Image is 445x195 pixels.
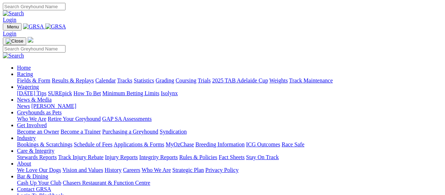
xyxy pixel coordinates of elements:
[17,154,442,161] div: Care & Integrity
[17,173,48,179] a: Bar & Dining
[123,167,140,173] a: Careers
[28,37,33,43] img: logo-grsa-white.png
[31,103,76,109] a: [PERSON_NAME]
[3,10,24,17] img: Search
[3,53,24,59] img: Search
[17,186,51,192] a: Contact GRSA
[17,90,46,96] a: [DATE] Tips
[17,180,442,186] div: Bar & Dining
[198,77,211,83] a: Trials
[7,24,19,29] span: Menu
[74,141,112,147] a: Schedule of Fees
[104,167,121,173] a: History
[17,103,442,109] div: News & Media
[3,31,16,37] a: Login
[17,116,442,122] div: Greyhounds as Pets
[17,116,46,122] a: Who We Are
[3,23,22,31] button: Toggle navigation
[58,154,103,160] a: Track Injury Rebate
[139,154,178,160] a: Integrity Reports
[176,77,196,83] a: Coursing
[3,37,26,45] button: Toggle navigation
[52,77,94,83] a: Results & Replays
[17,180,61,186] a: Cash Up Your Club
[48,116,101,122] a: Retire Your Greyhound
[105,154,138,160] a: Injury Reports
[172,167,204,173] a: Strategic Plan
[17,129,442,135] div: Get Involved
[246,154,279,160] a: Stay On Track
[6,38,23,44] img: Close
[3,3,65,10] input: Search
[212,77,268,83] a: 2025 TAB Adelaide Cup
[17,122,47,128] a: Get Involved
[48,90,72,96] a: SUREpick
[219,154,245,160] a: Fact Sheets
[17,129,59,135] a: Become an Owner
[195,141,245,147] a: Breeding Information
[95,77,116,83] a: Calendar
[179,154,217,160] a: Rules & Policies
[102,90,159,96] a: Minimum Betting Limits
[17,84,39,90] a: Wagering
[161,90,178,96] a: Isolynx
[289,77,333,83] a: Track Maintenance
[17,77,50,83] a: Fields & Form
[17,65,31,71] a: Home
[63,180,150,186] a: Chasers Restaurant & Function Centre
[269,77,288,83] a: Weights
[17,109,62,115] a: Greyhounds as Pets
[205,167,239,173] a: Privacy Policy
[62,167,103,173] a: Vision and Values
[102,116,152,122] a: GAP SA Assessments
[17,103,30,109] a: News
[17,141,72,147] a: Bookings & Scratchings
[3,17,16,23] a: Login
[17,97,52,103] a: News & Media
[61,129,101,135] a: Become a Trainer
[17,77,442,84] div: Racing
[17,167,442,173] div: About
[17,90,442,97] div: Wagering
[117,77,132,83] a: Tracks
[156,77,174,83] a: Grading
[74,90,101,96] a: How To Bet
[166,141,194,147] a: MyOzChase
[134,77,154,83] a: Statistics
[114,141,164,147] a: Applications & Forms
[17,154,57,160] a: Stewards Reports
[160,129,187,135] a: Syndication
[17,161,31,167] a: About
[17,135,36,141] a: Industry
[17,167,61,173] a: We Love Our Dogs
[23,23,44,30] img: GRSA
[3,45,65,53] input: Search
[102,129,158,135] a: Purchasing a Greyhound
[45,23,66,30] img: GRSA
[17,71,33,77] a: Racing
[17,148,55,154] a: Care & Integrity
[142,167,171,173] a: Who We Are
[246,141,280,147] a: ICG Outcomes
[17,141,442,148] div: Industry
[281,141,304,147] a: Race Safe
